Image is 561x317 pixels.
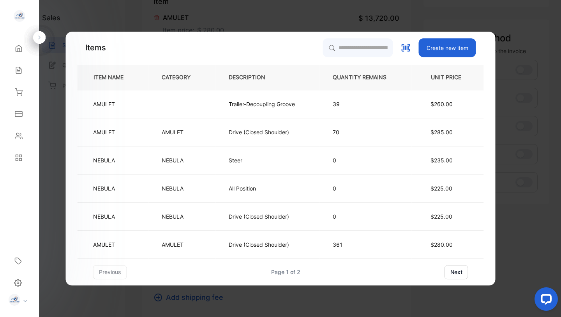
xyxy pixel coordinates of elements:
p: 0 [333,184,399,192]
button: next [445,265,468,279]
button: previous [93,265,127,279]
img: profile [9,294,20,306]
p: Steer [229,156,259,164]
p: Trailer-Decoupling Groove [229,100,295,108]
p: NEBULA [93,212,115,221]
p: Drive (Closed Shoulder) [229,240,289,249]
button: Create new item [419,38,476,57]
span: $285.00 [430,129,453,135]
img: logo [14,10,25,22]
p: Items [85,42,106,53]
p: AMULET [93,240,115,249]
p: 39 [333,100,399,108]
p: UNIT PRICE [425,73,471,82]
div: Page 1 of 2 [271,268,300,276]
p: AMULET [93,128,115,136]
p: Drive (Closed Shoulder) [229,212,289,221]
p: 0 [333,156,399,164]
span: $235.00 [430,157,453,164]
p: 70 [333,128,399,136]
span: $260.00 [430,101,453,107]
p: NEBULA [162,184,183,192]
p: NEBULA [93,156,115,164]
p: CATEGORY [162,73,203,82]
iframe: LiveChat chat widget [528,284,561,317]
p: 0 [333,212,399,221]
p: NEBULA [162,212,183,221]
p: AMULET [162,240,183,249]
p: AMULET [162,128,183,136]
p: NEBULA [93,184,115,192]
p: All Position [229,184,259,192]
p: QUANTITY REMAINS [333,73,399,82]
span: $225.00 [430,185,452,192]
span: $280.00 [430,241,453,248]
p: NEBULA [162,156,183,164]
p: 361 [333,240,399,249]
p: DESCRIPTION [229,73,278,82]
p: AMULET [93,100,115,108]
span: $225.00 [430,213,452,220]
p: ITEM NAME [90,73,136,82]
p: Drive (Closed Shoulder) [229,128,289,136]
